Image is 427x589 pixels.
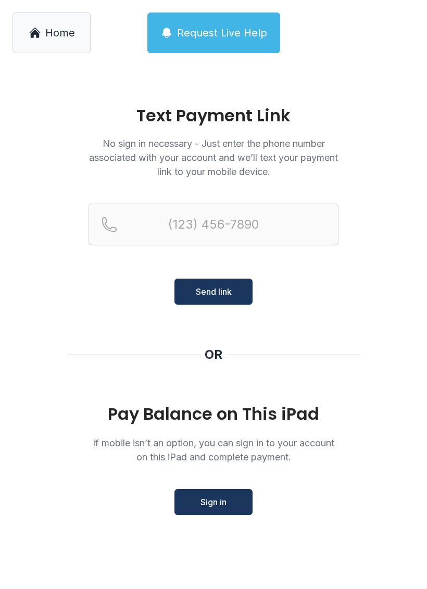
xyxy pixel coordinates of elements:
[196,285,232,298] span: Send link
[89,107,338,124] h1: Text Payment Link
[89,204,338,245] input: Reservation phone number
[89,436,338,464] p: If mobile isn’t an option, you can sign in to your account on this iPad and complete payment.
[89,136,338,179] p: No sign in necessary - Just enter the phone number associated with your account and we’ll text yo...
[205,346,222,363] div: OR
[45,26,75,40] span: Home
[89,405,338,423] div: Pay Balance on This iPad
[177,26,267,40] span: Request Live Help
[200,496,227,508] span: Sign in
